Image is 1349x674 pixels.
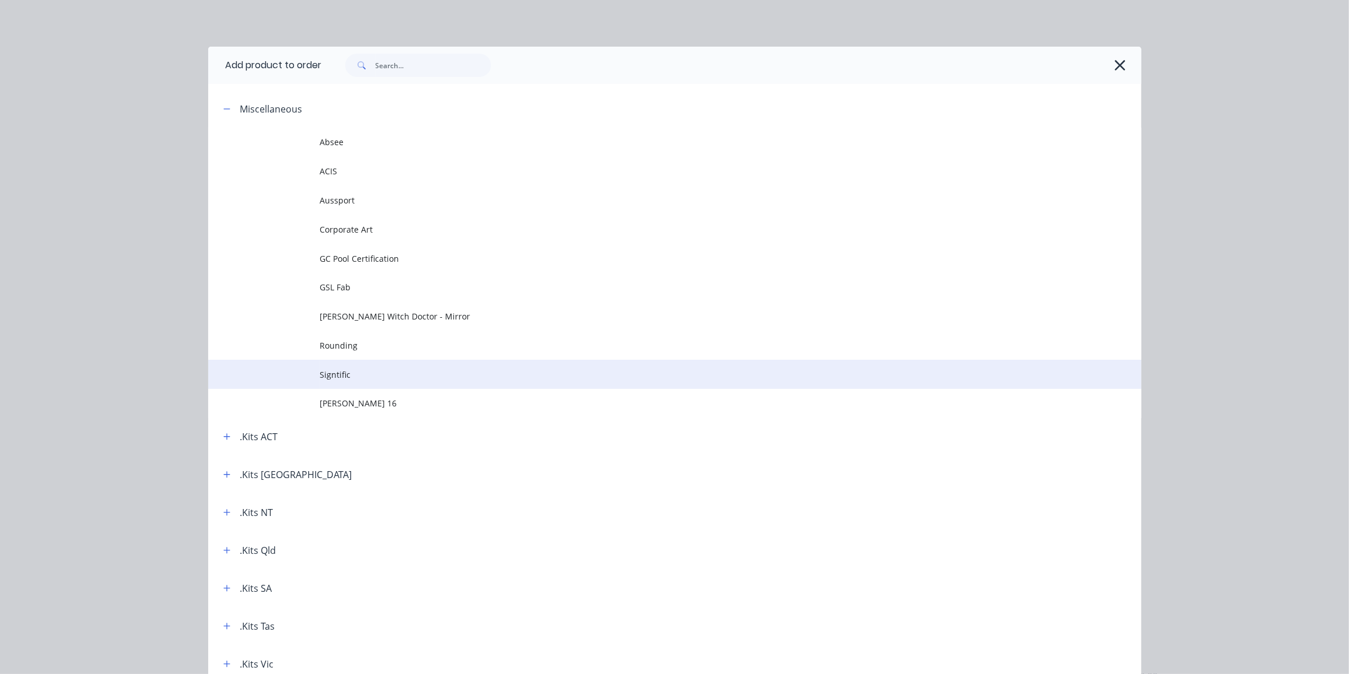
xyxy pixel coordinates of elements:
[320,223,977,236] span: Corporate Art
[240,468,352,482] div: .Kits [GEOGRAPHIC_DATA]
[320,165,977,177] span: ACIS
[208,47,322,84] div: Add product to order
[240,619,275,633] div: .Kits Tas
[240,430,278,444] div: .Kits ACT
[320,397,977,409] span: [PERSON_NAME] 16
[240,506,274,519] div: .Kits NT
[240,543,276,557] div: .Kits Qld
[240,657,274,671] div: .Kits Vic
[320,136,977,148] span: Absee
[320,310,977,322] span: [PERSON_NAME] Witch Doctor - Mirror
[376,54,491,77] input: Search...
[240,102,303,116] div: Miscellaneous
[320,252,977,265] span: GC Pool Certification
[320,368,977,381] span: Signtific
[320,194,977,206] span: Aussport
[240,581,272,595] div: .Kits SA
[320,281,977,293] span: GSL Fab
[320,339,977,352] span: Rounding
